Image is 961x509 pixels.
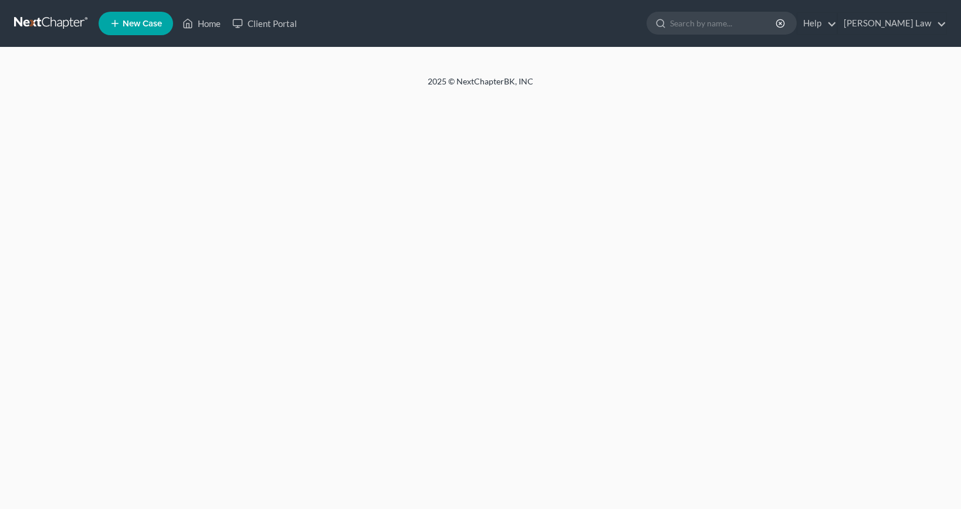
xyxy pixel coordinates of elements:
div: 2025 © NextChapterBK, INC [146,76,815,97]
a: Help [797,13,837,34]
a: Client Portal [226,13,303,34]
a: Home [177,13,226,34]
a: [PERSON_NAME] Law [838,13,946,34]
span: New Case [123,19,162,28]
input: Search by name... [670,12,777,34]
